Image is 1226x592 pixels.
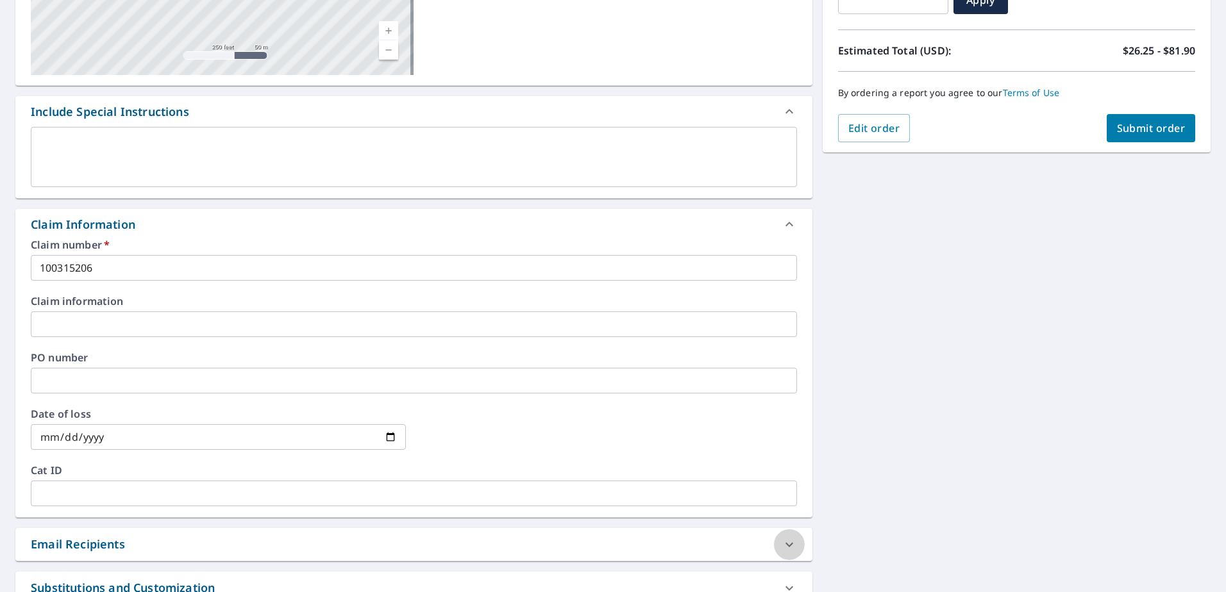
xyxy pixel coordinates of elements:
[31,409,406,419] label: Date of loss
[31,216,135,233] div: Claim Information
[15,528,812,561] div: Email Recipients
[838,114,911,142] button: Edit order
[31,240,797,250] label: Claim number
[1003,86,1060,99] a: Terms of Use
[31,465,797,475] label: Cat ID
[848,121,900,135] span: Edit order
[838,87,1195,99] p: By ordering a report you agree to our
[31,296,797,306] label: Claim information
[1123,43,1195,58] p: $26.25 - $81.90
[31,352,797,363] label: PO number
[15,96,812,127] div: Include Special Instructions
[379,40,398,60] a: Current Level 17, Zoom Out
[838,43,1017,58] p: Estimated Total (USD):
[31,103,189,120] div: Include Special Instructions
[1107,114,1196,142] button: Submit order
[1117,121,1186,135] span: Submit order
[15,209,812,240] div: Claim Information
[31,536,125,553] div: Email Recipients
[379,21,398,40] a: Current Level 17, Zoom In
